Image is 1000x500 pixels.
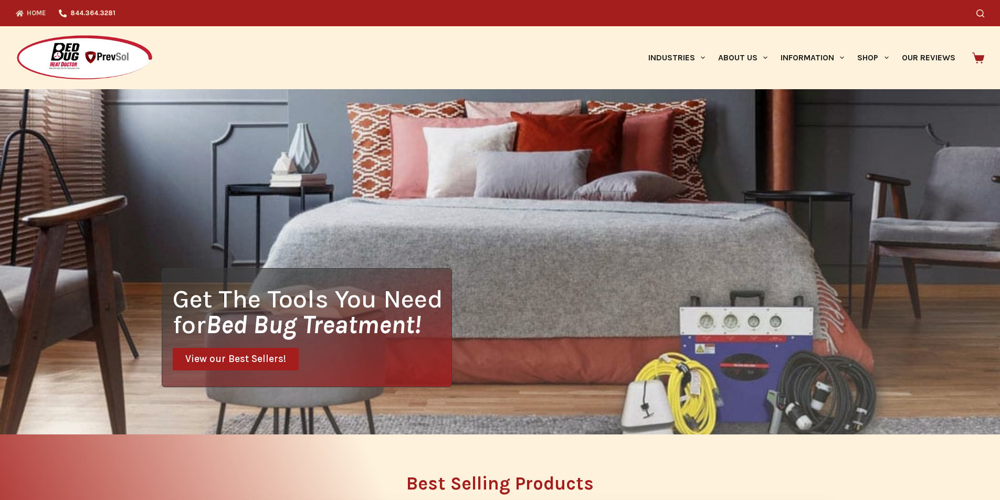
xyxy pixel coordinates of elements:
i: Bed Bug Treatment! [206,310,421,339]
a: Industries [641,26,711,89]
h1: Get The Tools You Need for [173,286,451,337]
span: View our Best Sellers! [185,354,286,364]
a: Shop [851,26,895,89]
nav: Primary [641,26,962,89]
img: Prevsol/Bed Bug Heat Doctor [16,35,153,81]
button: Search [976,9,984,17]
a: Our Reviews [895,26,962,89]
h2: Best Selling Products [162,474,839,493]
a: Information [774,26,851,89]
a: About Us [711,26,774,89]
a: View our Best Sellers! [173,348,299,370]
